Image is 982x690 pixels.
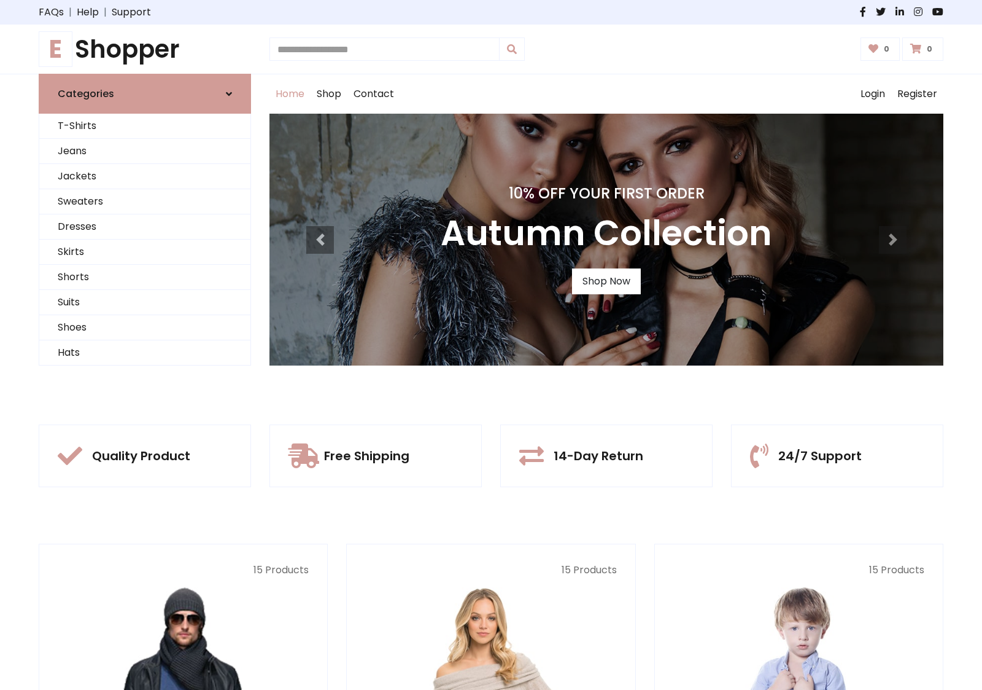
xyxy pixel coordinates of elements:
a: Sweaters [39,189,250,214]
a: Register [891,74,943,114]
a: Shop [311,74,347,114]
h1: Shopper [39,34,251,64]
a: FAQs [39,5,64,20]
h5: 24/7 Support [778,449,862,463]
span: | [64,5,77,20]
a: Shoes [39,315,250,340]
a: Suits [39,290,250,315]
span: 0 [924,44,935,55]
a: Jackets [39,164,250,189]
h5: 14-Day Return [554,449,643,463]
span: E [39,31,72,67]
span: | [99,5,112,20]
a: T-Shirts [39,114,250,139]
a: 0 [860,37,900,61]
a: Support [112,5,151,20]
p: 15 Products [365,563,616,578]
span: 0 [881,44,892,55]
a: Contact [347,74,400,114]
h5: Quality Product [92,449,190,463]
a: Categories [39,74,251,114]
a: Shorts [39,265,250,290]
a: Skirts [39,240,250,265]
a: Dresses [39,214,250,240]
h4: 10% Off Your First Order [441,185,772,203]
a: 0 [902,37,943,61]
a: Help [77,5,99,20]
a: EShopper [39,34,251,64]
h6: Categories [58,88,114,100]
a: Shop Now [572,269,641,294]
p: 15 Products [673,563,924,578]
a: Hats [39,340,250,366]
h3: Autumn Collection [441,213,772,254]
p: 15 Products [58,563,309,578]
a: Jeans [39,139,250,164]
a: Home [269,74,311,114]
h5: Free Shipping [324,449,409,463]
a: Login [854,74,891,114]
